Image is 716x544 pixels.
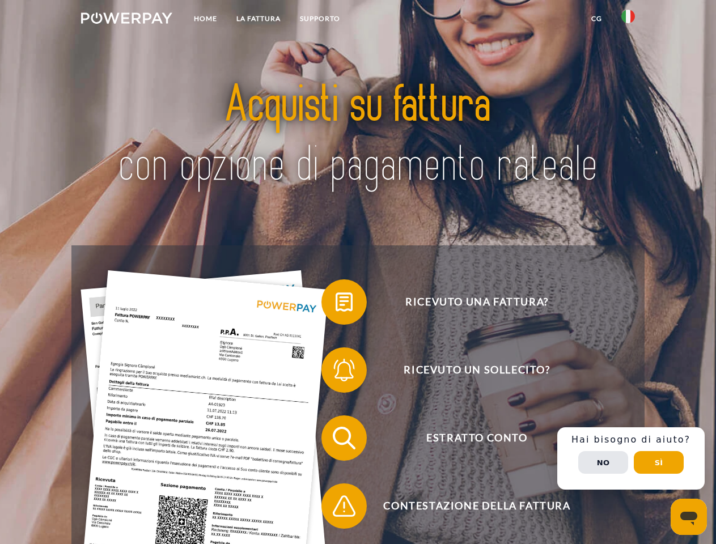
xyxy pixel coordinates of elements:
span: Contestazione della fattura [338,483,616,529]
button: Ricevuto un sollecito? [321,347,616,393]
a: Home [184,8,227,29]
button: No [578,451,628,474]
a: CG [582,8,612,29]
button: Ricevuto una fattura? [321,279,616,325]
img: logo-powerpay-white.svg [81,12,172,24]
button: Estratto conto [321,415,616,461]
img: title-powerpay_it.svg [108,54,608,217]
a: LA FATTURA [227,8,290,29]
button: Contestazione della fattura [321,483,616,529]
span: Ricevuto una fattura? [338,279,616,325]
img: qb_warning.svg [330,492,358,520]
button: Sì [634,451,684,474]
img: it [621,10,635,23]
div: Schnellhilfe [557,427,705,490]
img: qb_bill.svg [330,288,358,316]
iframe: Pulsante per aprire la finestra di messaggistica [671,499,707,535]
img: qb_bell.svg [330,356,358,384]
a: Supporto [290,8,350,29]
span: Estratto conto [338,415,616,461]
img: qb_search.svg [330,424,358,452]
h3: Hai bisogno di aiuto? [564,434,698,445]
span: Ricevuto un sollecito? [338,347,616,393]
